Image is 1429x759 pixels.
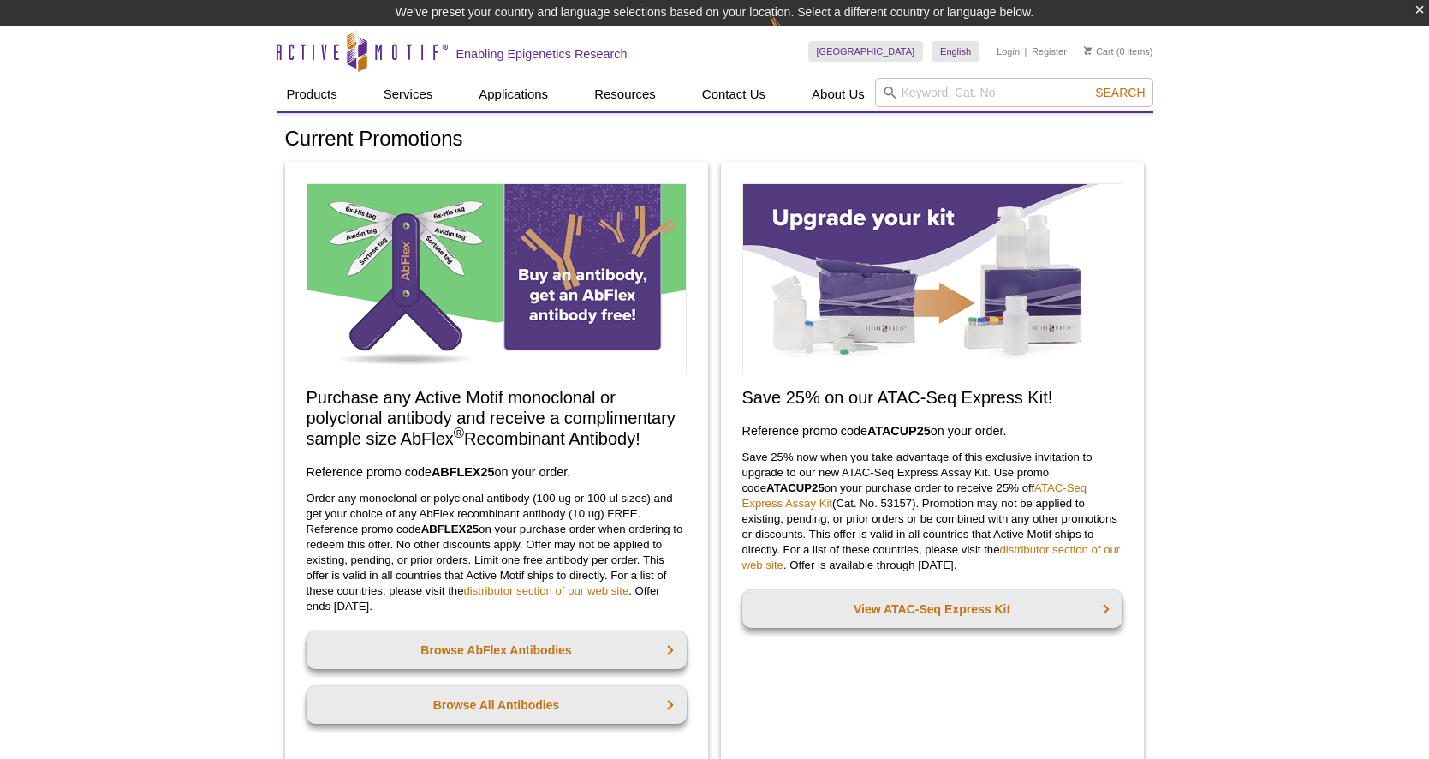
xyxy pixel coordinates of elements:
a: English [932,41,979,62]
h2: Save 25% on our ATAC-Seq Express Kit! [742,387,1122,408]
strong: ABFLEX25 [421,523,479,535]
a: distributor section of our web site [464,584,629,597]
li: | [1025,41,1027,62]
img: Free Sample Size AbFlex Antibody [307,183,687,374]
p: Order any monoclonal or polyclonal antibody (100 ug or 100 ul sizes) and get your choice of any A... [307,491,687,614]
strong: ABFLEX25 [432,465,495,479]
a: Resources [584,78,666,111]
li: (0 items) [1084,41,1153,62]
a: Cart [1084,45,1114,57]
img: Change Here [769,13,814,53]
a: About Us [801,78,875,111]
h3: Reference promo code on your order. [307,462,687,482]
a: Contact Us [692,78,776,111]
strong: ATACUP25 [766,481,825,494]
span: Search [1095,86,1145,99]
h2: Purchase any Active Motif monoclonal or polyclonal antibody and receive a complimentary sample si... [307,387,687,449]
button: Search [1090,85,1150,100]
strong: ATACUP25 [867,424,931,438]
input: Keyword, Cat. No. [875,78,1153,107]
a: [GEOGRAPHIC_DATA] [808,41,924,62]
img: Your Cart [1084,46,1092,55]
a: Register [1032,45,1067,57]
h3: Reference promo code on your order. [742,421,1122,441]
a: Products [277,78,348,111]
a: Browse AbFlex Antibodies [307,631,687,669]
sup: ® [454,426,464,442]
p: Save 25% now when you take advantage of this exclusive invitation to upgrade to our new ATAC-Seq ... [742,450,1122,573]
a: Applications [468,78,558,111]
a: Services [373,78,444,111]
a: View ATAC-Seq Express Kit [742,590,1122,628]
h1: Current Promotions [285,128,1145,152]
h2: Enabling Epigenetics Research [456,46,628,62]
img: Save on ATAC-Seq Express Assay Kit [742,183,1122,374]
a: Login [997,45,1020,57]
a: Browse All Antibodies [307,686,687,724]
